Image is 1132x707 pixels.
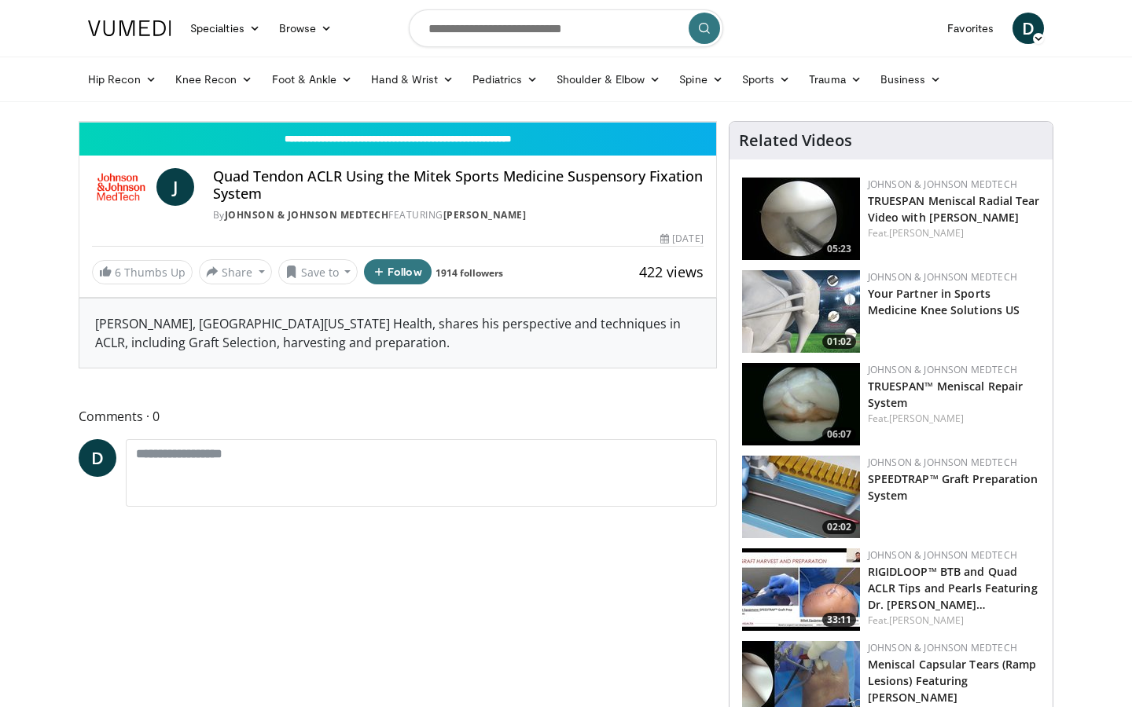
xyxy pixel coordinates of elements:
span: 05:23 [822,242,856,256]
a: [PERSON_NAME] [443,208,527,222]
div: [DATE] [660,232,703,246]
img: Johnson & Johnson MedTech [92,168,150,206]
a: Specialties [181,13,270,44]
a: Pediatrics [463,64,547,95]
a: Knee Recon [166,64,263,95]
a: 33:11 [742,548,860,631]
a: Hip Recon [79,64,166,95]
a: Foot & Ankle [263,64,362,95]
a: D [79,439,116,477]
a: SPEEDTRAP™ Graft Preparation System [868,471,1038,503]
button: Share [199,259,272,284]
span: 33:11 [822,613,856,627]
a: Johnson & Johnson MedTech [868,270,1017,284]
a: TRUESPAN™ Meniscal Repair System [868,379,1024,410]
span: 422 views [639,262,704,281]
a: TRUESPAN Meniscal Radial Tear Video with [PERSON_NAME] [868,193,1040,225]
div: By FEATURING [213,208,704,222]
span: 02:02 [822,520,856,534]
a: 02:02 [742,456,860,538]
span: 6 [115,265,121,280]
a: Johnson & Johnson MedTech [868,178,1017,191]
a: Favorites [938,13,1003,44]
a: [PERSON_NAME] [889,614,964,627]
a: Browse [270,13,342,44]
a: Sports [733,64,800,95]
img: 0543fda4-7acd-4b5c-b055-3730b7e439d4.150x105_q85_crop-smart_upscale.jpg [742,270,860,353]
a: Your Partner in Sports Medicine Knee Solutions US [868,286,1020,317]
img: 4bc3a03c-f47c-4100-84fa-650097507746.150x105_q85_crop-smart_upscale.jpg [742,548,860,631]
a: [PERSON_NAME] [889,412,964,425]
a: Spine [670,64,732,95]
div: Feat. [868,226,1040,240]
a: 06:07 [742,363,860,445]
button: Follow [364,259,432,284]
span: 01:02 [822,335,856,349]
a: 1914 followers [436,266,503,280]
h4: Quad Tendon ACLR Using the Mitek Sports Medicine Suspensory Fixation System [213,168,704,202]
a: Shoulder & Elbow [547,64,670,95]
img: a9cbc79c-1ae4-425c-82e8-d1f73baa128b.150x105_q85_crop-smart_upscale.jpg [742,178,860,260]
a: Trauma [799,64,871,95]
a: Hand & Wrist [362,64,463,95]
h4: Related Videos [739,131,852,150]
a: Business [871,64,951,95]
button: Save to [278,259,358,284]
input: Search topics, interventions [409,9,723,47]
div: [PERSON_NAME], [GEOGRAPHIC_DATA][US_STATE] Health, shares his perspective and techniques in ACLR,... [79,299,716,368]
span: Comments 0 [79,406,717,427]
video-js: Video Player [79,122,716,123]
a: Johnson & Johnson MedTech [868,456,1017,469]
a: Meniscal Capsular Tears (Ramp Lesions) Featuring [PERSON_NAME] [868,657,1037,705]
a: J [156,168,194,206]
img: e42d750b-549a-4175-9691-fdba1d7a6a0f.150x105_q85_crop-smart_upscale.jpg [742,363,860,445]
a: Johnson & Johnson MedTech [868,641,1017,654]
a: Johnson & Johnson MedTech [868,363,1017,376]
img: a46a2fe1-2704-4a9e-acc3-1c278068f6c4.150x105_q85_crop-smart_upscale.jpg [742,456,860,538]
div: Feat. [868,614,1040,628]
img: VuMedi Logo [88,20,171,36]
a: Johnson & Johnson MedTech [868,548,1017,562]
a: 05:23 [742,178,860,260]
a: Johnson & Johnson MedTech [225,208,389,222]
span: 06:07 [822,427,856,441]
a: D [1013,13,1044,44]
div: Feat. [868,412,1040,426]
a: [PERSON_NAME] [889,226,964,240]
a: 6 Thumbs Up [92,260,193,284]
a: RIGIDLOOP™ BTB and Quad ACLR Tips and Pearls Featuring Dr. [PERSON_NAME]… [868,564,1038,612]
a: 01:02 [742,270,860,353]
